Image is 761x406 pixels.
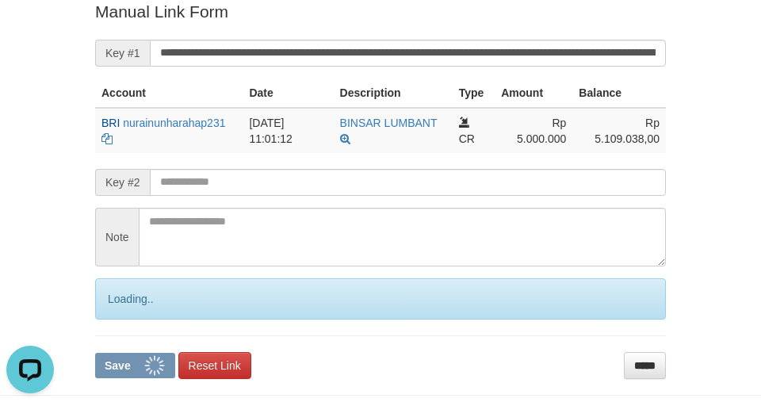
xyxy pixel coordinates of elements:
td: Rp 5.000.000 [495,108,572,153]
span: Reset Link [189,359,241,372]
a: BINSAR LUMBANT [340,117,438,129]
a: Reset Link [178,352,251,379]
div: Loading.. [95,278,666,320]
a: Copy nurainunharahap231 to clipboard [101,132,113,145]
th: Type [453,79,495,108]
span: CR [459,132,475,145]
th: Description [334,79,453,108]
span: Key #1 [95,40,150,67]
th: Account [95,79,243,108]
button: Save [95,353,175,378]
th: Amount [495,79,572,108]
span: BRI [101,117,120,129]
button: Open LiveChat chat widget [6,6,54,54]
th: Balance [572,79,666,108]
span: Key #2 [95,169,150,196]
td: Rp 5.109.038,00 [572,108,666,153]
span: Note [95,208,139,266]
td: [DATE] 11:01:12 [243,108,333,153]
a: nurainunharahap231 [123,117,225,129]
span: Save [105,359,131,372]
th: Date [243,79,333,108]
